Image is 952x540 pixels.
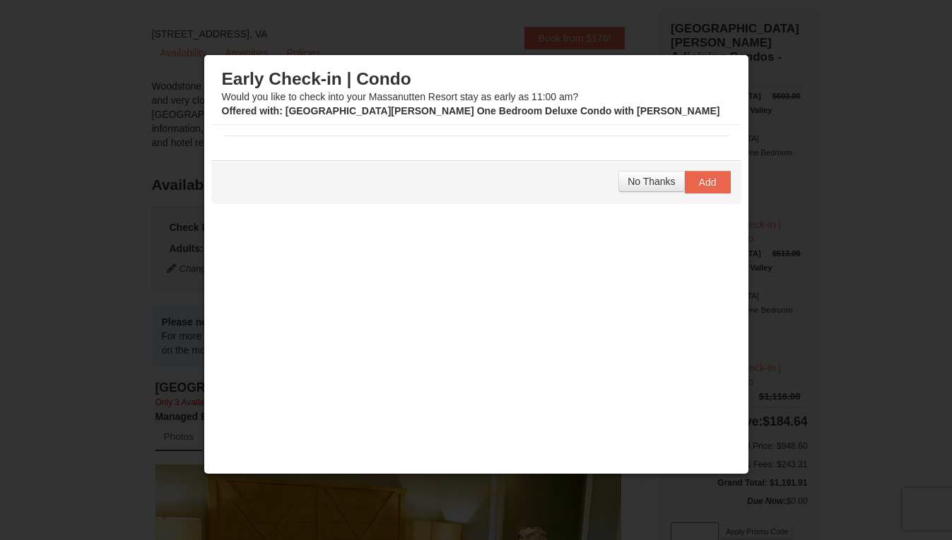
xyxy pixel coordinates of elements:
strong: : [GEOGRAPHIC_DATA][PERSON_NAME] One Bedroom Deluxe Condo with [PERSON_NAME] [222,105,720,116]
span: No Thanks [628,176,675,187]
span: Offered with [222,105,280,116]
h3: Early Check-in | Condo [222,68,731,90]
div: Would you like to check into your Massanutten Resort stay as early as 11:00 am? [222,68,731,118]
button: Add [685,171,731,193]
span: Add [699,176,717,188]
button: No Thanks [618,171,684,192]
